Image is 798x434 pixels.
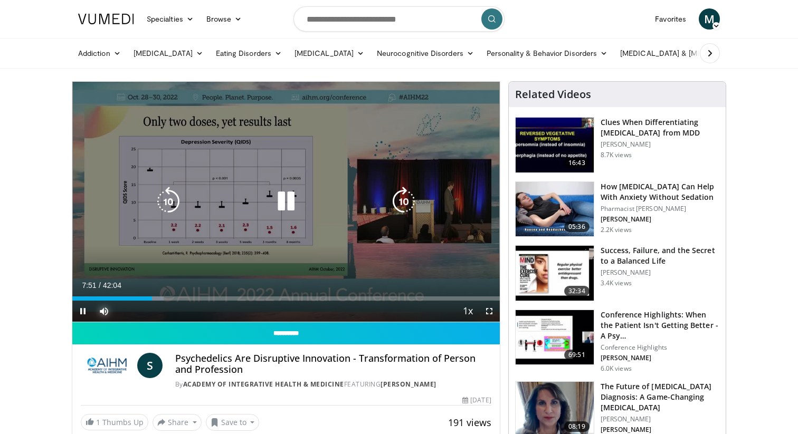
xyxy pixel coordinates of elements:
[448,416,491,429] span: 191 views
[601,226,632,234] p: 2.2K views
[515,117,719,173] a: 16:43 Clues When Differentiating [MEDICAL_DATA] from MDD [PERSON_NAME] 8.7K views
[515,181,719,237] a: 05:36 How [MEDICAL_DATA] Can Help With Anxiety Without Sedation Pharmacist [PERSON_NAME] [PERSON_...
[649,8,692,30] a: Favorites
[601,364,632,373] p: 6.0K views
[127,43,210,64] a: [MEDICAL_DATA]
[564,221,590,232] span: 05:36
[210,43,288,64] a: Eating Disorders
[206,414,260,431] button: Save to
[516,310,594,365] img: 4362ec9e-0993-4580-bfd4-8e18d57e1d49.150x105_q85_crop-smart_upscale.jpg
[601,354,719,362] p: [PERSON_NAME]
[614,43,765,64] a: [MEDICAL_DATA] & [MEDICAL_DATA]
[137,353,163,378] a: S
[601,381,719,413] h3: The Future of [MEDICAL_DATA] Diagnosis: A Game-Changing [MEDICAL_DATA]
[183,380,344,389] a: Academy of Integrative Health & Medicine
[288,43,370,64] a: [MEDICAL_DATA]
[72,296,500,301] div: Progress Bar
[82,281,96,290] span: 7:51
[601,215,719,224] p: [PERSON_NAME]
[601,140,719,149] p: [PERSON_NAME]
[601,268,719,277] p: [PERSON_NAME]
[516,118,594,172] img: a6520382-d332-4ed3-9891-ee688fa49237.150x105_q85_crop-smart_upscale.jpg
[140,8,200,30] a: Specialties
[381,380,436,389] a: [PERSON_NAME]
[175,353,491,375] h4: Psychedelics Are Disruptive Innovation - Transformation of Person and Profession
[78,14,134,24] img: VuMedi Logo
[72,43,127,64] a: Addiction
[96,417,100,427] span: 1
[601,310,719,341] h3: Conference Highlights: When the Patient Isn't Getting Better - A Psy…
[515,88,591,101] h4: Related Videos
[564,350,590,360] span: 69:51
[601,279,632,287] p: 3.4K views
[72,82,500,322] video-js: Video Player
[200,8,249,30] a: Browse
[564,421,590,432] span: 08:19
[564,158,590,168] span: 16:43
[293,6,505,32] input: Search topics, interventions
[601,245,719,266] h3: Success, Failure, and the Secret to a Balanced Life
[93,301,115,322] button: Mute
[515,310,719,373] a: 69:51 Conference Highlights: When the Patient Isn't Getting Better - A Psy… Conference Highlights...
[81,353,133,378] img: Academy of Integrative Health & Medicine
[601,181,719,202] h3: How [MEDICAL_DATA] Can Help With Anxiety Without Sedation
[99,281,101,290] span: /
[564,286,590,296] span: 32:34
[515,245,719,301] a: 32:34 Success, Failure, and the Secret to a Balanced Life [PERSON_NAME] 3.4K views
[72,301,93,322] button: Pause
[516,182,594,237] img: 7bfe4765-2bdb-4a7e-8d24-83e30517bd33.150x105_q85_crop-smart_upscale.jpg
[601,426,719,434] p: [PERSON_NAME]
[175,380,491,389] div: By FEATURING
[462,396,491,405] div: [DATE]
[516,246,594,301] img: 7307c1c9-cd96-462b-8187-bd7a74dc6cb1.150x105_q85_crop-smart_upscale.jpg
[81,414,148,430] a: 1 Thumbs Up
[601,117,719,138] h3: Clues When Differentiating [MEDICAL_DATA] from MDD
[601,151,632,159] p: 8.7K views
[458,301,479,322] button: Playback Rate
[103,281,121,290] span: 42:04
[480,43,614,64] a: Personality & Behavior Disorders
[699,8,720,30] a: M
[153,414,202,431] button: Share
[601,205,719,213] p: Pharmacist [PERSON_NAME]
[479,301,500,322] button: Fullscreen
[601,415,719,423] p: [PERSON_NAME]
[370,43,480,64] a: Neurocognitive Disorders
[601,343,719,352] p: Conference Highlights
